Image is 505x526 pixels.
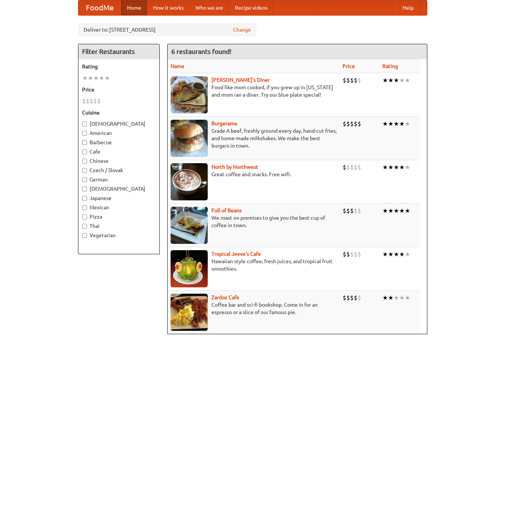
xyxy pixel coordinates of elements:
[211,251,261,257] a: Tropical Jeeve's Cafe
[343,294,346,302] li: $
[382,207,388,215] li: ★
[388,120,394,128] li: ★
[82,222,156,230] label: Thai
[82,224,87,229] input: Thai
[147,0,190,15] a: How it works
[350,120,354,128] li: $
[104,74,110,82] li: ★
[405,294,410,302] li: ★
[171,76,208,113] img: sallys.jpg
[354,207,357,215] li: $
[171,120,208,157] img: burgerama.jpg
[354,294,357,302] li: $
[388,207,394,215] li: ★
[82,157,156,165] label: Chinese
[93,97,97,105] li: $
[82,122,87,126] input: [DEMOGRAPHIC_DATA]
[388,250,394,258] li: ★
[82,86,156,93] h5: Price
[399,207,405,215] li: ★
[350,76,354,84] li: $
[90,97,93,105] li: $
[354,120,357,128] li: $
[82,204,156,211] label: Mexican
[350,207,354,215] li: $
[78,23,256,36] div: Deliver to: [STREET_ADDRESS]
[394,76,399,84] li: ★
[346,294,350,302] li: $
[82,194,156,202] label: Japanese
[399,294,405,302] li: ★
[171,294,208,331] img: zardoz.jpg
[82,196,87,201] input: Japanese
[82,159,87,164] input: Chinese
[211,77,270,83] a: [PERSON_NAME]'s Diner
[343,120,346,128] li: $
[346,76,350,84] li: $
[357,76,361,84] li: $
[357,250,361,258] li: $
[190,0,229,15] a: Who we are
[211,120,237,126] a: Burgerama
[78,44,159,59] h4: Filter Restaurants
[382,120,388,128] li: ★
[171,207,208,244] img: beans.jpg
[343,207,346,215] li: $
[346,120,350,128] li: $
[357,207,361,215] li: $
[382,294,388,302] li: ★
[171,48,232,55] ng-pluralize: 6 restaurants found!
[82,63,156,70] h5: Rating
[82,97,86,105] li: $
[350,250,354,258] li: $
[82,205,87,210] input: Mexican
[233,26,251,33] a: Change
[88,74,93,82] li: ★
[82,148,156,155] label: Cafe
[86,97,90,105] li: $
[343,63,355,69] a: Price
[211,294,239,300] a: Zardoz Cafe
[354,76,357,84] li: $
[405,120,410,128] li: ★
[343,250,346,258] li: $
[229,0,273,15] a: Recipe videos
[82,177,87,182] input: German
[171,163,208,200] img: north.jpg
[350,163,354,171] li: $
[78,0,121,15] a: FoodMe
[82,168,87,173] input: Czech / Slovak
[399,250,405,258] li: ★
[405,250,410,258] li: ★
[82,129,156,137] label: American
[211,207,242,213] a: Full of Beans
[82,74,88,82] li: ★
[82,187,87,191] input: [DEMOGRAPHIC_DATA]
[405,207,410,215] li: ★
[357,294,361,302] li: $
[354,250,357,258] li: $
[82,140,87,145] input: Barbecue
[405,163,410,171] li: ★
[394,250,399,258] li: ★
[354,163,357,171] li: $
[82,120,156,128] label: [DEMOGRAPHIC_DATA]
[394,163,399,171] li: ★
[82,139,156,146] label: Barbecue
[394,207,399,215] li: ★
[388,294,394,302] li: ★
[396,0,420,15] a: Help
[82,233,87,238] input: Vegetarian
[388,163,394,171] li: ★
[394,294,399,302] li: ★
[121,0,147,15] a: Home
[82,109,156,116] h5: Cuisine
[394,120,399,128] li: ★
[171,171,337,178] p: Great coffee and snacks. Free wifi.
[97,97,101,105] li: $
[82,214,87,219] input: Pizza
[382,163,388,171] li: ★
[399,76,405,84] li: ★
